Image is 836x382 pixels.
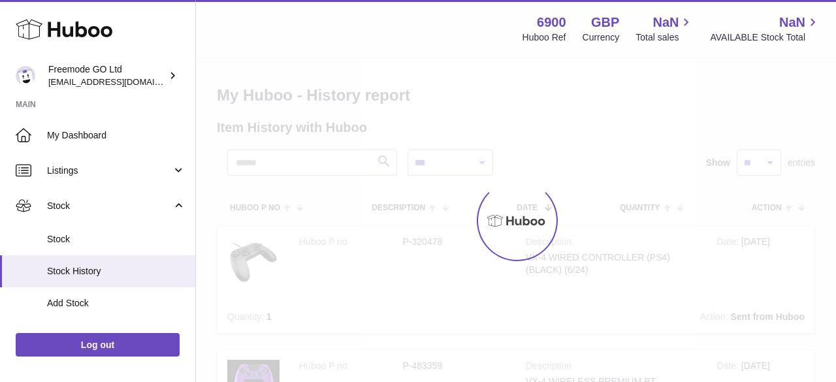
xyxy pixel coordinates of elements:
[779,14,805,31] span: NaN
[710,14,820,44] a: NaN AVAILABLE Stock Total
[47,233,185,246] span: Stock
[652,14,679,31] span: NaN
[16,66,35,86] img: internalAdmin-6900@internal.huboo.com
[47,165,172,177] span: Listings
[47,129,185,142] span: My Dashboard
[537,14,566,31] strong: 6900
[710,31,820,44] span: AVAILABLE Stock Total
[48,63,166,88] div: Freemode GO Ltd
[583,31,620,44] div: Currency
[522,31,566,44] div: Huboo Ref
[635,14,694,44] a: NaN Total sales
[47,200,172,212] span: Stock
[16,333,180,357] a: Log out
[591,14,619,31] strong: GBP
[48,76,192,87] span: [EMAIL_ADDRESS][DOMAIN_NAME]
[47,297,185,310] span: Add Stock
[47,329,185,342] span: Delivery History
[635,31,694,44] span: Total sales
[47,265,185,278] span: Stock History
